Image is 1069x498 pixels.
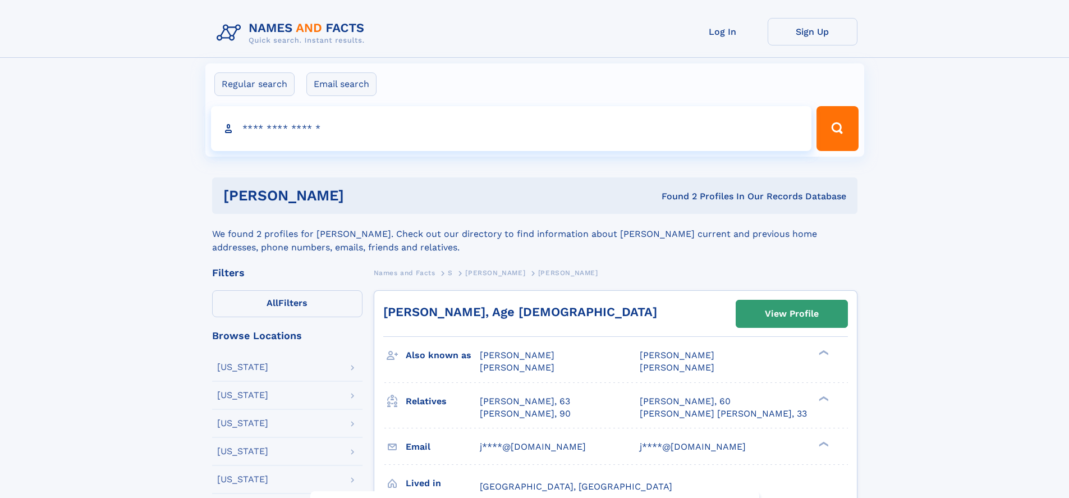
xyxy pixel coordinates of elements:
div: ❯ [816,349,829,357]
div: Browse Locations [212,331,363,341]
a: [PERSON_NAME], Age [DEMOGRAPHIC_DATA] [383,305,657,319]
span: [PERSON_NAME] [465,269,525,277]
a: [PERSON_NAME], 63 [480,395,570,408]
span: [PERSON_NAME] [640,362,714,373]
span: [PERSON_NAME] [538,269,598,277]
span: All [267,298,278,308]
div: We found 2 profiles for [PERSON_NAME]. Check out our directory to find information about [PERSON_... [212,214,857,254]
a: [PERSON_NAME] [465,266,525,280]
label: Email search [306,72,377,96]
a: Names and Facts [374,266,435,280]
h3: Lived in [406,474,480,493]
div: ❯ [816,395,829,402]
div: Filters [212,268,363,278]
div: View Profile [765,301,819,327]
a: S [448,266,453,280]
a: Sign Up [768,18,857,45]
div: [US_STATE] [217,447,268,456]
div: [US_STATE] [217,363,268,372]
img: Logo Names and Facts [212,18,374,48]
a: Log In [678,18,768,45]
a: [PERSON_NAME] [PERSON_NAME], 33 [640,408,807,420]
h3: Relatives [406,392,480,411]
div: [US_STATE] [217,391,268,400]
span: S [448,269,453,277]
div: [US_STATE] [217,419,268,428]
h3: Email [406,437,480,456]
span: [GEOGRAPHIC_DATA], [GEOGRAPHIC_DATA] [480,481,672,492]
div: ❯ [816,440,829,447]
h1: [PERSON_NAME] [223,189,503,203]
label: Filters [212,290,363,317]
label: Regular search [214,72,295,96]
a: View Profile [736,300,847,327]
div: Found 2 Profiles In Our Records Database [503,190,846,203]
input: search input [211,106,812,151]
span: [PERSON_NAME] [480,362,554,373]
a: [PERSON_NAME], 90 [480,408,571,420]
button: Search Button [816,106,858,151]
span: [PERSON_NAME] [480,350,554,360]
h3: Also known as [406,346,480,365]
span: [PERSON_NAME] [640,350,714,360]
div: [US_STATE] [217,475,268,484]
a: [PERSON_NAME], 60 [640,395,731,408]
